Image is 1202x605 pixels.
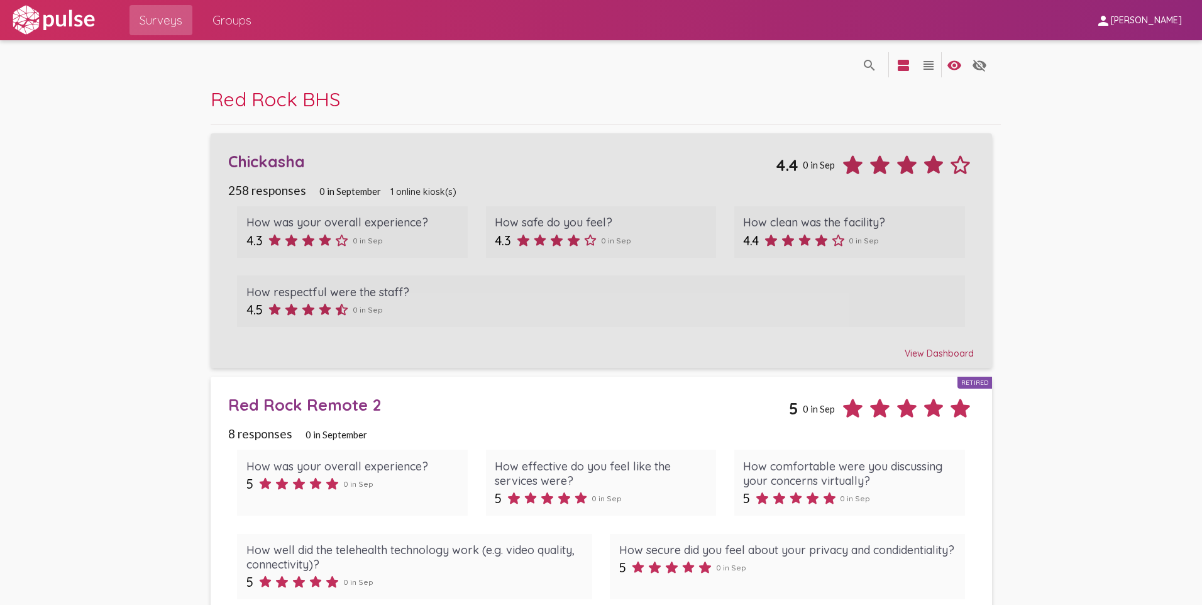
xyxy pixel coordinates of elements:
button: language [857,52,882,77]
span: 0 in Sep [849,236,879,245]
div: View Dashboard [228,336,974,359]
a: Groups [202,5,262,35]
div: Retired [957,377,992,389]
span: Red Rock BHS [211,87,340,111]
span: 4.4 [776,155,798,175]
span: 4.3 [246,233,263,248]
span: 5 [495,491,502,506]
span: 8 responses [228,426,292,441]
span: 0 in Sep [592,494,622,503]
div: How comfortable were you discussing your concerns virtually? [743,459,956,488]
span: 0 in Sep [343,577,373,587]
span: 1 online kiosk(s) [390,186,456,197]
span: 258 responses [228,183,306,197]
span: Groups [212,9,251,31]
button: language [942,52,967,77]
a: Surveys [130,5,192,35]
button: language [916,52,941,77]
span: 0 in Sep [353,236,383,245]
span: 0 in Sep [716,563,746,572]
mat-icon: language [896,58,911,73]
mat-icon: language [862,58,877,73]
span: [PERSON_NAME] [1111,15,1182,26]
span: 0 in Sep [840,494,870,503]
span: 5 [246,476,253,492]
img: white-logo.svg [10,4,97,36]
div: How respectful were the staff? [246,285,956,299]
span: 5 [246,574,253,590]
span: 0 in Sep [343,479,373,489]
a: Chickasha4.40 in Sep258 responses0 in September1 online kiosk(s)How was your overall experience?4... [211,133,992,368]
span: 0 in September [306,429,367,440]
mat-icon: person [1096,13,1111,28]
div: Red Rock Remote 2 [228,395,789,414]
div: How well did the telehealth technology work (e.g. video quality, connectivity)? [246,543,583,572]
span: 4.3 [495,233,511,248]
div: How clean was the facility? [743,215,956,230]
div: How was your overall experience? [246,459,459,474]
span: 0 in Sep [803,403,835,414]
mat-icon: language [972,58,987,73]
span: 5 [789,399,798,418]
div: Chickasha [228,152,776,171]
div: How secure did you feel about your privacy and condidentiality? [619,543,956,557]
span: 0 in Sep [601,236,631,245]
button: language [967,52,992,77]
span: 5 [619,560,626,575]
div: How was your overall experience? [246,215,459,230]
mat-icon: language [921,58,936,73]
span: 5 [743,491,750,506]
div: How effective do you feel like the services were? [495,459,707,488]
span: 4.5 [246,302,263,318]
div: How safe do you feel? [495,215,707,230]
mat-icon: language [947,58,962,73]
span: 4.4 [743,233,759,248]
span: 0 in September [319,186,381,197]
span: 0 in Sep [353,305,383,314]
button: language [891,52,916,77]
button: [PERSON_NAME] [1086,8,1192,31]
span: 0 in Sep [803,159,835,170]
span: Surveys [140,9,182,31]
